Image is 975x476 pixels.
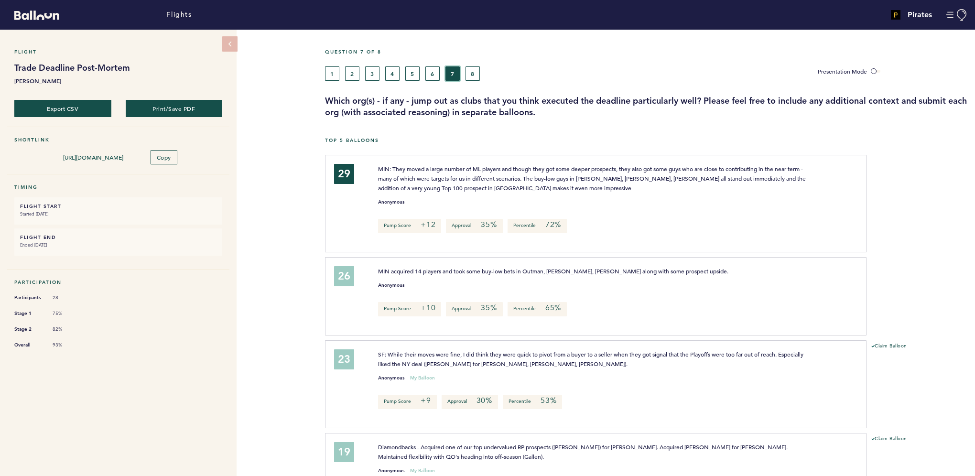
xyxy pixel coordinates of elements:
p: Approval [446,219,502,233]
em: +10 [421,303,435,313]
span: 93% [53,342,81,348]
em: 35% [481,220,497,229]
button: Print/Save PDF [126,100,223,117]
a: Balloon [7,10,59,20]
small: Anonymous [378,283,404,288]
button: 2 [345,66,359,81]
small: Anonymous [378,200,404,205]
em: 53% [541,396,556,405]
span: Participants [14,293,43,303]
h3: Which org(s) - if any - jump out as clubs that you think executed the deadline particularly well?... [325,95,968,118]
small: Anonymous [378,468,404,473]
h5: Participation [14,279,222,285]
small: Started [DATE] [20,209,217,219]
span: 28 [53,294,81,301]
em: 65% [545,303,561,313]
h5: Top 5 Balloons [325,137,968,143]
button: 4 [385,66,400,81]
button: 3 [365,66,379,81]
button: 1 [325,66,339,81]
button: Claim Balloon [871,343,907,350]
small: My Balloon [410,468,435,473]
h4: Pirates [908,9,932,21]
b: [PERSON_NAME] [14,76,222,86]
span: MIN: They moved a large number of ML players and though they got some deeper prospects, they also... [378,165,807,192]
small: My Balloon [410,376,435,380]
span: Stage 1 [14,309,43,318]
span: Stage 2 [14,325,43,334]
button: Claim Balloon [871,435,907,443]
div: 23 [334,349,354,369]
div: 29 [334,164,354,184]
p: Pump Score [378,219,441,233]
p: Pump Score [378,395,437,409]
span: Presentation Mode [818,67,867,75]
span: MIN acquired 14 players and took some buy-low bets in Outman, [PERSON_NAME], [PERSON_NAME] along ... [378,267,728,275]
span: Copy [157,153,171,161]
p: Percentile [508,302,567,316]
button: Manage Account [946,9,968,21]
button: 8 [466,66,480,81]
svg: Balloon [14,11,59,20]
span: Diamondbacks - Acquired one of our top undervalued RP prospects ([PERSON_NAME]) for [PERSON_NAME]... [378,443,789,460]
span: SF: While their moves were fine, I did think they were quick to pivot from a buyer to a seller wh... [378,350,805,368]
button: Copy [151,150,177,164]
em: 30% [477,396,492,405]
div: 26 [334,266,354,286]
span: 75% [53,310,81,317]
p: Approval [446,302,502,316]
a: Flights [166,10,192,20]
h5: Timing [14,184,222,190]
h5: Question 7 of 8 [325,49,968,55]
h6: FLIGHT END [20,234,217,240]
span: Overall [14,340,43,350]
button: 5 [405,66,420,81]
em: 35% [481,303,497,313]
small: Anonymous [378,376,404,380]
button: 7 [445,66,460,81]
button: 6 [425,66,440,81]
p: Approval [442,395,498,409]
h5: Shortlink [14,137,222,143]
span: 82% [53,326,81,333]
p: Pump Score [378,302,441,316]
h1: Trade Deadline Post-Mortem [14,62,222,74]
em: 72% [545,220,561,229]
div: 19 [334,442,354,462]
p: Percentile [508,219,567,233]
h5: Flight [14,49,222,55]
button: Export CSV [14,100,111,117]
em: +12 [421,220,435,229]
small: Ended [DATE] [20,240,217,250]
em: +9 [421,396,431,405]
p: Percentile [503,395,562,409]
h6: FLIGHT START [20,203,217,209]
